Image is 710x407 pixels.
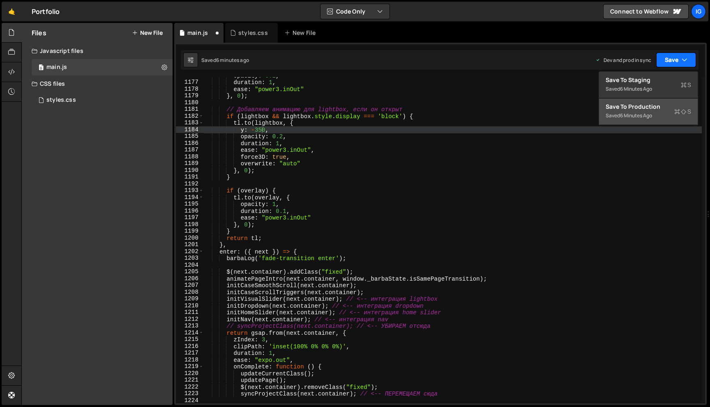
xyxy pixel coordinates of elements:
div: 1211 [176,309,204,316]
div: New File [284,29,319,37]
div: 1199 [176,228,204,235]
div: 1182 [176,113,204,120]
div: 1189 [176,160,204,167]
div: 1207 [176,282,204,289]
div: 1195 [176,201,204,208]
div: 1223 [176,390,204,397]
div: 1193 [176,187,204,194]
span: S [674,107,691,116]
div: Save to Production [606,103,691,111]
div: 14577/44352.css [32,92,173,108]
div: Saved [606,84,691,94]
div: 1213 [176,322,204,329]
div: 1186 [176,140,204,147]
div: Saved [201,57,249,64]
div: 1221 [176,377,204,384]
div: 1177 [176,79,204,86]
div: 1198 [176,221,204,228]
button: Save to ProductionS Saved6 minutes ago [599,98,698,125]
div: 1210 [176,302,204,309]
div: 1184 [176,126,204,133]
div: 1212 [176,316,204,323]
div: 1178 [176,86,204,93]
div: Javascript files [22,43,173,59]
div: 1188 [176,153,204,160]
div: Dev and prod in sync [595,57,651,64]
div: 1209 [176,295,204,302]
div: 1220 [176,370,204,377]
button: Save to StagingS Saved6 minutes ago [599,72,698,98]
div: 1204 [176,262,204,269]
div: styles.css [238,29,268,37]
div: 1206 [176,275,204,282]
div: 1215 [176,336,204,343]
div: 1196 [176,208,204,215]
div: 1179 [176,92,204,99]
div: CSS files [22,75,173,92]
div: 1216 [176,343,204,350]
div: 1192 [176,181,204,187]
div: 1205 [176,268,204,275]
div: 1208 [176,289,204,296]
div: 1224 [176,397,204,404]
div: 1217 [176,350,204,357]
div: main.js [187,29,208,37]
div: 1219 [176,363,204,370]
div: 1190 [176,167,204,174]
div: 1194 [176,194,204,201]
div: Saved [606,111,691,121]
div: 1183 [176,119,204,126]
a: 🤙 [2,2,22,21]
div: 1202 [176,248,204,255]
div: 1191 [176,174,204,181]
button: Code Only [320,4,390,19]
div: main.js [46,64,67,71]
div: Save to Staging [606,76,691,84]
button: New File [132,30,163,36]
div: 1180 [176,99,204,106]
button: Save [656,53,696,67]
h2: Files [32,28,46,37]
div: 1181 [176,106,204,113]
div: 1201 [176,241,204,248]
div: 14577/44954.js [32,59,173,75]
span: S [681,81,691,89]
div: 1222 [176,384,204,391]
a: Ig [691,4,706,19]
div: styles.css [46,96,76,104]
div: 1218 [176,357,204,364]
div: 1185 [176,133,204,140]
div: 6 minutes ago [620,112,652,119]
div: 6 minutes ago [216,57,249,64]
div: 1200 [176,235,204,242]
div: 6 minutes ago [620,85,652,92]
div: Portfolio [32,7,60,16]
div: 1197 [176,214,204,221]
div: 1187 [176,146,204,153]
div: 1214 [176,329,204,336]
span: 0 [39,65,44,71]
div: 1203 [176,255,204,262]
a: Connect to Webflow [603,4,689,19]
